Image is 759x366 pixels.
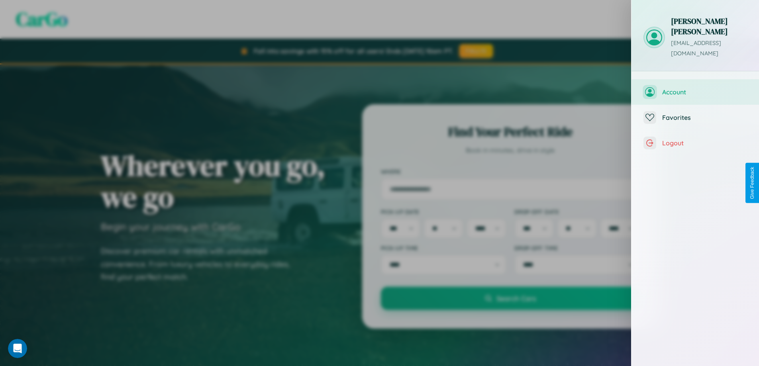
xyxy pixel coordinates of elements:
[632,130,759,156] button: Logout
[8,339,27,358] iframe: Intercom live chat
[632,105,759,130] button: Favorites
[662,139,747,147] span: Logout
[671,16,747,37] h3: [PERSON_NAME] [PERSON_NAME]
[749,167,755,199] div: Give Feedback
[662,88,747,96] span: Account
[662,114,747,121] span: Favorites
[632,79,759,105] button: Account
[671,38,747,59] p: [EMAIL_ADDRESS][DOMAIN_NAME]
